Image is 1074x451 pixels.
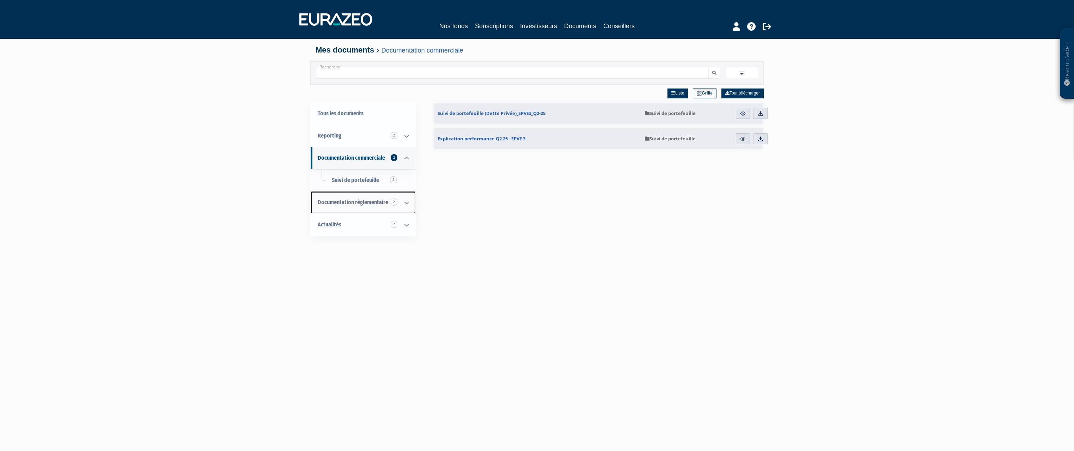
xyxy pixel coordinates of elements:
a: Investisseurs [520,21,557,31]
h4: Mes documents [316,46,758,54]
a: Explication performance Q2 25 - EPVE 3 [434,128,641,149]
a: Grille [693,89,716,98]
input: Recherche [316,67,709,79]
span: 2 [390,176,397,183]
span: Actualités [318,221,341,228]
img: download.svg [757,136,764,142]
span: 2 [391,154,397,161]
span: Suivi de portefeuille [332,177,379,183]
span: Suivi de portefeuille [645,135,696,142]
span: 2 [391,199,397,206]
a: Reporting 2 [311,125,416,147]
a: Documentation commerciale [382,47,463,54]
span: Documentation règlementaire [318,199,388,206]
a: Suivi de portefeuille (Dette Privée)_EPVE3_Q2-25 [434,103,641,124]
img: eye.svg [740,136,746,142]
img: eye.svg [740,110,746,117]
p: Besoin d'aide ? [1063,32,1071,96]
a: Actualités 2 [311,214,416,236]
img: download.svg [757,110,764,117]
a: Liste [667,89,688,98]
img: filter.svg [739,70,745,77]
a: Documentation règlementaire 2 [311,191,416,214]
a: Documentation commerciale 2 [311,147,416,169]
span: Documentation commerciale [318,154,385,161]
a: Nos fonds [439,21,468,31]
span: Reporting [318,132,341,139]
a: Tout télécharger [721,89,764,98]
span: 2 [391,132,397,139]
span: Explication performance Q2 25 - EPVE 3 [438,135,525,142]
span: 2 [391,221,397,228]
a: Tous les documents [311,103,416,125]
a: Conseillers [603,21,635,31]
a: Documents [564,21,596,32]
span: Suivi de portefeuille (Dette Privée)_EPVE3_Q2-25 [438,110,545,116]
a: Suivi de portefeuille2 [311,169,416,191]
a: Souscriptions [475,21,513,31]
img: 1732889491-logotype_eurazeo_blanc_rvb.png [299,13,372,26]
img: grid.svg [697,91,702,96]
span: Suivi de portefeuille [645,110,696,116]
